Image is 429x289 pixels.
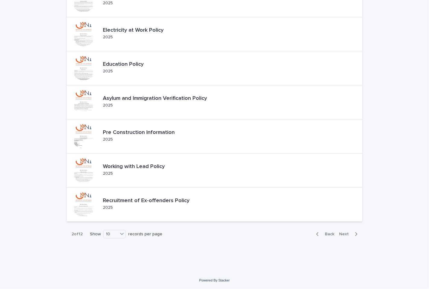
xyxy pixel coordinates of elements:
[103,129,185,136] p: Pre Construction Information
[103,231,118,237] div: 10
[311,231,337,237] button: Back
[199,278,230,282] a: Powered By Stacker
[337,231,362,237] button: Next
[67,154,362,188] a: Working with Lead Policy2025
[103,198,199,204] p: Recruitment of Ex-offenders Policy
[67,188,362,222] a: Recruitment of Ex-offenders Policy2025
[67,85,362,119] a: Asylum and Immigration Verification Policy2025
[103,27,173,34] p: Electricity at Work Policy
[103,61,154,68] p: Education Policy
[103,205,113,210] p: 2025
[67,17,362,51] a: Electricity at Work Policy2025
[321,232,334,236] span: Back
[103,95,217,102] p: Asylum and Immigration Verification Policy
[103,69,113,74] p: 2025
[103,103,113,108] p: 2025
[128,232,162,237] p: records per page
[339,232,352,236] span: Next
[90,232,101,237] p: Show
[67,227,87,242] p: 2 of 12
[103,1,113,6] p: 2025
[103,171,113,176] p: 2025
[67,51,362,85] a: Education Policy2025
[67,119,362,154] a: Pre Construction Information2025
[103,35,113,40] p: 2025
[103,137,113,142] p: 2025
[103,164,175,170] p: Working with Lead Policy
